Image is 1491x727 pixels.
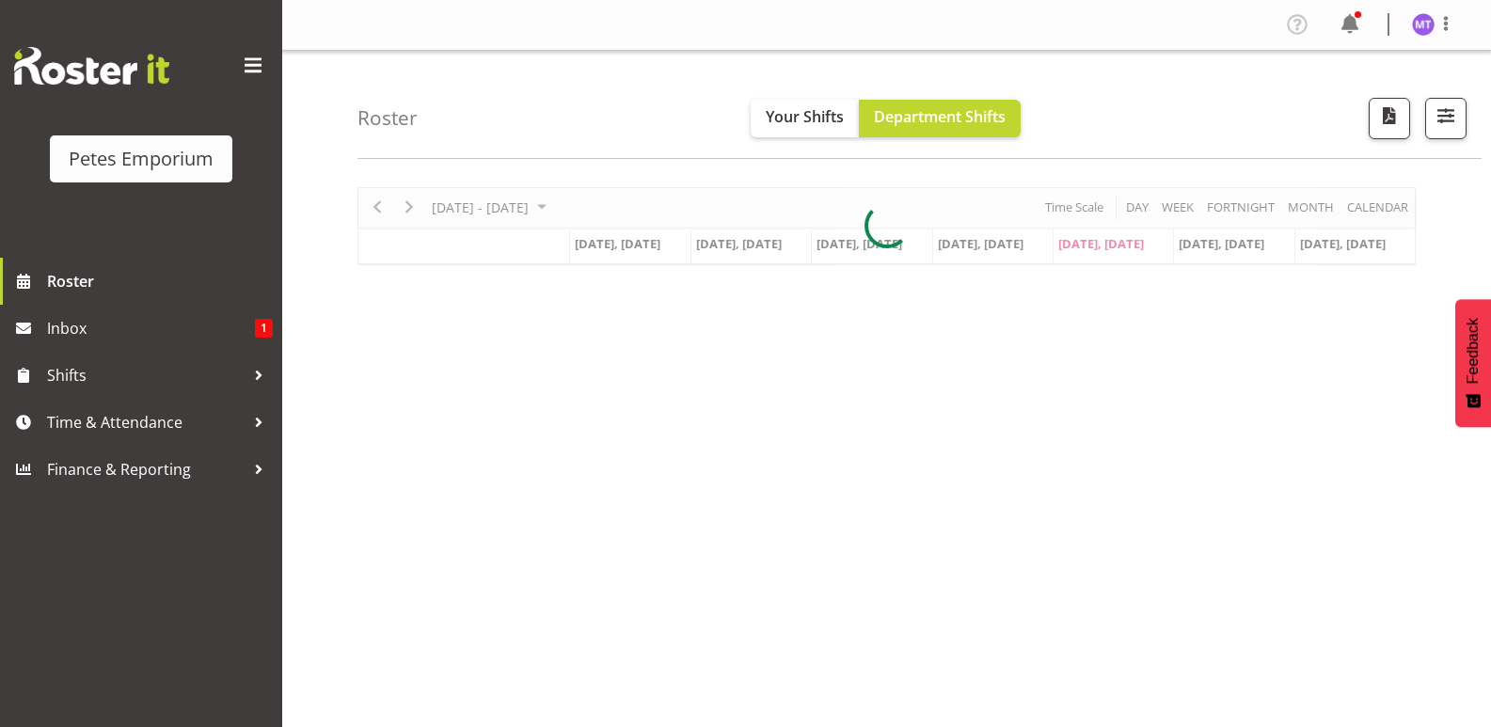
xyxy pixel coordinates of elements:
span: Feedback [1465,318,1482,384]
button: Download a PDF of the roster according to the set date range. [1369,98,1410,139]
button: Department Shifts [859,100,1021,137]
img: Rosterit website logo [14,47,169,85]
span: Finance & Reporting [47,455,245,483]
h4: Roster [357,107,418,129]
button: Filter Shifts [1425,98,1467,139]
button: Feedback - Show survey [1455,299,1491,427]
span: Inbox [47,314,255,342]
span: Department Shifts [874,106,1006,127]
img: mya-taupawa-birkhead5814.jpg [1412,13,1435,36]
div: Petes Emporium [69,145,214,173]
span: Roster [47,267,273,295]
button: Your Shifts [751,100,859,137]
span: Shifts [47,361,245,389]
span: 1 [255,319,273,338]
span: Time & Attendance [47,408,245,436]
span: Your Shifts [766,106,844,127]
